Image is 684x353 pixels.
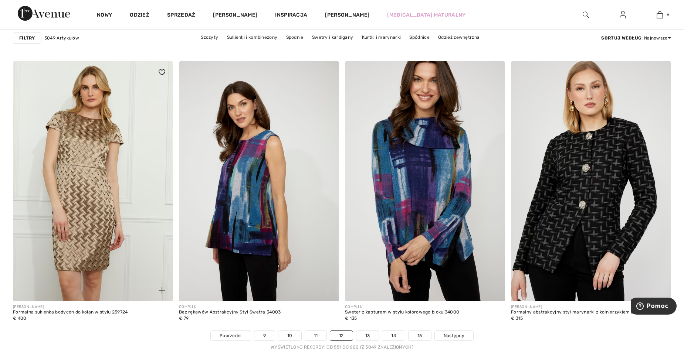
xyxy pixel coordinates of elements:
div: COMPLI K [179,304,281,310]
img: Moje informacje [620,10,626,19]
img: Formalna abstrakcyjna marynarka z kołnierzykiem 253385. /Szary [511,61,671,301]
a: Poprzedni [211,331,251,340]
a: 6 [641,10,678,19]
img: Aleja 1ère [18,6,70,21]
a: Odzież zewnętrzna [434,32,483,42]
span: 6 [667,11,669,18]
span: Inspiracja [275,12,307,20]
a: Sign In [614,10,632,20]
div: Bez rękawów Abstrakcyjny Styl Swetra 34003 [179,310,281,315]
a: 9 [254,331,275,340]
img: heart_black_full.svg [159,69,165,75]
a: 10 [278,331,301,340]
a: 11 [305,331,327,340]
div: [PERSON_NAME] [13,304,128,310]
font: : Najnowsze [601,35,667,41]
span: € 400 [13,316,27,321]
a: 12 [330,331,353,340]
a: Sprzedaż [167,12,195,20]
a: 14 [382,331,405,340]
div: Wyświetlono rekordy: od 551 do 600 (z 3049 znalezionych) [13,344,671,350]
a: Szczyty [197,32,222,42]
div: [PERSON_NAME] [511,304,648,310]
span: € 315 [511,316,523,321]
a: Spódnice [406,32,433,42]
a: Nowy [97,12,112,20]
strong: Sortuj według [601,35,641,41]
img: Moja torba [657,10,663,19]
img: Szukaj w witrynie [583,10,589,19]
span: 3049 Artykułów [44,35,79,41]
span: Następny [444,332,464,339]
a: Sukienki i kombinezony [223,32,281,42]
a: Spodnie [282,32,307,42]
a: 15 [409,331,431,340]
a: [PERSON_NAME] [213,12,257,20]
div: Formalny abstrakcyjny styl marynarki z kołnierzykiem 253385 [511,310,648,315]
span: Poprzedni [220,332,242,339]
iframe: Opens a widget where you can find more information [631,298,677,316]
a: [PERSON_NAME] [325,11,369,19]
div: COMPLI K [345,304,459,310]
nav: Nawigacja po stronie [13,330,671,350]
a: 13 [356,331,379,340]
a: Następny [435,331,473,340]
div: Sweter z kapturem w stylu kolorowego bloku 34000 [345,310,459,315]
a: Kurtki i marynarki [358,32,404,42]
img: plus_v2.svg [159,287,165,294]
span: € 135 [345,316,357,321]
div: Formalna sukienka bodycon do kolan w stylu 259724 [13,310,128,315]
a: [MEDICAL_DATA] maturalny [387,11,465,19]
a: Swetry i kardigany [308,32,357,42]
img: Sweter z kapturem w stylu 34000 z kolorowym blokiem. Jako próbka [345,61,505,301]
strong: Filtry [19,35,35,41]
a: Odzież [130,12,149,20]
img: Abstrakcyjny sweter bez rękawów 34003. Jako próbka [179,61,339,301]
span: € 79 [179,316,189,321]
a: Formalna sukienka bodycon do kolan w stylu 259724. Antyczne złoto [13,61,173,301]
